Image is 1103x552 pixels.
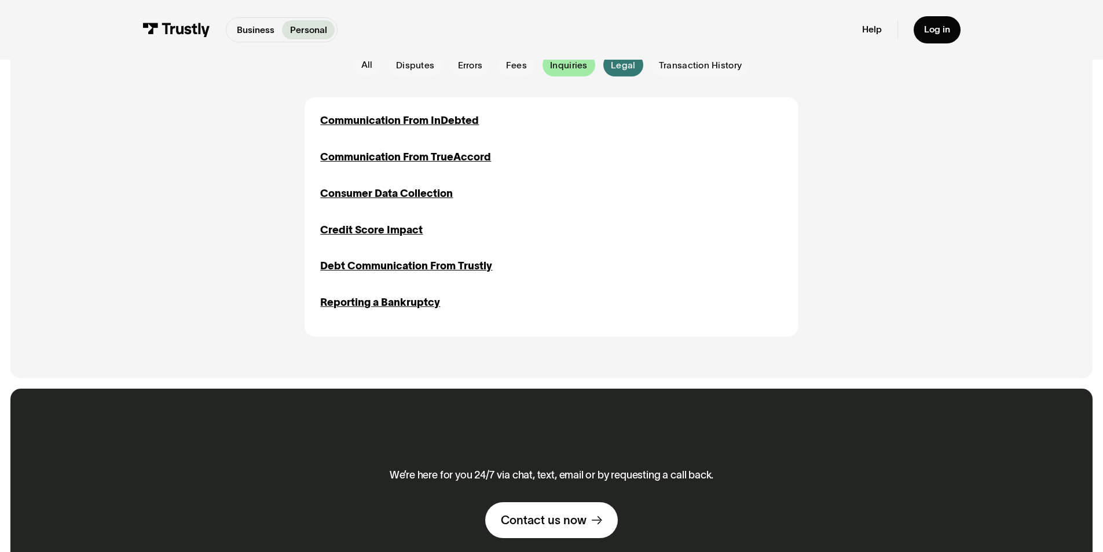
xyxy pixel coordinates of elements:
[361,59,373,71] div: All
[320,295,440,310] a: Reporting a Bankruptcy
[506,59,527,72] span: Fees
[282,20,335,39] a: Personal
[320,113,479,129] a: Communication From InDebted
[458,59,483,72] span: Errors
[305,53,798,76] form: Email Form
[320,186,453,202] a: Consumer Data Collection
[862,24,882,35] a: Help
[320,258,492,274] a: Debt Communication From Trustly
[914,16,961,43] a: Log in
[659,59,742,72] span: Transaction History
[611,59,635,72] span: Legal
[353,54,380,75] a: All
[229,20,282,39] a: Business
[237,23,274,37] p: Business
[501,513,587,528] div: Contact us now
[320,149,491,165] a: Communication From TrueAccord
[320,222,423,238] a: Credit Score Impact
[290,23,327,37] p: Personal
[390,469,714,482] p: We’re here for you 24/7 via chat, text, email or by requesting a call back.
[924,24,950,35] div: Log in
[485,502,618,538] a: Contact us now
[396,59,434,72] span: Disputes
[142,23,210,37] img: Trustly Logo
[550,59,588,72] span: Inquiries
